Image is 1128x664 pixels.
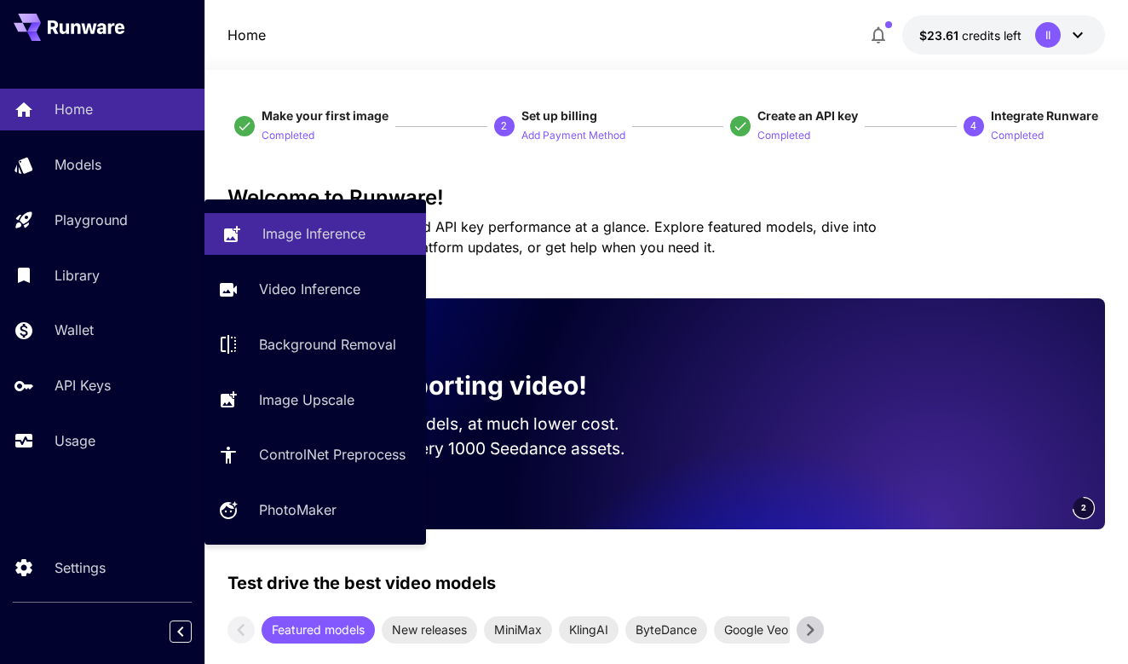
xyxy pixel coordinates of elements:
span: Google Veo [714,621,798,638]
p: Usage [55,430,95,451]
p: Image Inference [262,223,365,244]
a: Image Inference [204,213,426,255]
p: Test drive the best video models [227,570,496,596]
a: Video Inference [204,268,426,310]
p: Background Removal [259,334,396,355]
p: Playground [55,210,128,230]
p: ControlNet Preprocess [259,444,406,465]
p: API Keys [55,375,111,396]
span: Featured models [262,621,375,638]
div: $23.60619 [919,26,1022,44]
span: Integrate Runware [991,108,1098,123]
p: Completed [991,128,1044,144]
p: Image Upscale [259,390,354,410]
button: Collapse sidebar [170,621,192,643]
span: ByteDance [625,621,707,638]
p: Home [55,99,93,119]
h3: Welcome to Runware! [227,186,1105,210]
p: 2 [501,118,507,134]
p: Save up to $50 for every 1000 Seedance assets. [255,436,639,461]
span: credits left [962,28,1022,43]
p: PhotoMaker [259,499,337,520]
p: Add Payment Method [521,128,625,144]
p: Wallet [55,320,94,340]
span: Create an API key [757,108,858,123]
p: Settings [55,557,106,578]
a: Image Upscale [204,378,426,420]
span: 2 [1081,501,1086,514]
span: Check out your usage stats and API key performance at a glance. Explore featured models, dive int... [227,218,877,256]
p: Home [227,25,266,45]
a: PhotoMaker [204,489,426,531]
p: 4 [970,118,976,134]
span: New releases [382,621,477,638]
p: Video Inference [259,279,360,299]
p: Models [55,154,101,175]
p: Completed [262,128,314,144]
span: Make your first image [262,108,388,123]
span: KlingAI [559,621,619,638]
span: MiniMax [484,621,552,638]
nav: breadcrumb [227,25,266,45]
div: Collapse sidebar [182,616,204,647]
a: ControlNet Preprocess [204,434,426,476]
div: II [1035,22,1061,48]
span: $23.61 [919,28,962,43]
p: Run the best video models, at much lower cost. [255,412,639,436]
p: Completed [757,128,810,144]
span: Set up billing [521,108,597,123]
a: Background Removal [204,324,426,366]
p: Now supporting video! [302,367,587,405]
p: Library [55,265,100,286]
button: $23.60619 [902,15,1105,55]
